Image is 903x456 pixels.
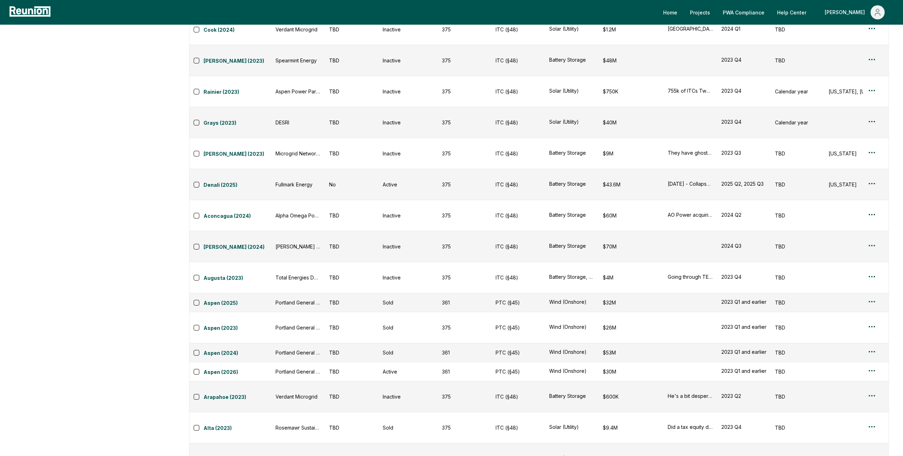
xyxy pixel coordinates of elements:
[603,243,659,250] div: $70M
[204,243,271,252] a: [PERSON_NAME] (2024)
[549,367,594,375] button: Wind (Onshore)
[603,299,659,306] div: $32M
[383,119,434,126] div: Inactive
[549,392,594,400] button: Battery Storage
[204,242,271,252] button: [PERSON_NAME] (2024)
[775,119,820,126] div: Calendar year
[549,118,594,125] div: Solar (Utility)
[496,243,541,250] div: ITC (§48)
[329,26,374,33] div: TBD
[204,118,271,128] button: Grays (2023)
[668,273,713,281] button: Going through TE process; high risk of slipping into 2024
[275,88,321,95] div: Aspen Power Partners
[549,87,594,94] div: Solar (Utility)
[721,180,766,187] button: 2025 Q2, 2025 Q3
[329,212,374,219] div: TBD
[383,368,434,375] div: Active
[657,5,683,19] a: Home
[825,5,868,19] div: [PERSON_NAME]
[721,149,766,156] button: 2023 Q3
[329,299,374,306] div: TBD
[204,211,271,221] button: Aconcagua (2024)
[275,324,321,331] div: Portland General Electric
[668,87,713,94] button: 755k of ITCs Two projects in [GEOGRAPHIC_DATA], one in [GEOGRAPHIC_DATA] all on multi-family/apar...
[275,26,321,33] div: Verdant Microgrid
[721,211,766,218] button: 2024 Q2
[204,274,271,283] a: Augusta (2023)
[496,119,541,126] div: ITC (§48)
[721,367,766,375] button: 2023 Q1 and earlier
[275,212,321,219] div: Alpha Omega Power
[721,87,766,94] div: 2023 Q4
[549,242,594,249] button: Battery Storage
[549,323,594,331] button: Wind (Onshore)
[496,368,541,375] div: PTC (§45)
[442,324,487,331] div: 375
[496,424,541,431] div: ITC (§48)
[775,424,820,431] div: TBD
[204,26,271,35] a: Cook (2024)
[721,118,766,125] button: 2023 Q4
[383,424,434,431] div: Sold
[829,88,874,95] div: [US_STATE], [US_STATE]
[668,149,713,156] button: They have ghosted
[275,299,321,306] div: Portland General Electric
[204,273,271,283] button: Augusta (2023)
[668,180,713,187] div: [DATE] - Collapsed all 3 projects into single listing. Sponsor values speed/certainty close - pre...
[329,393,374,400] div: TBD
[819,5,890,19] button: [PERSON_NAME]
[603,88,659,95] div: $750K
[721,392,766,400] div: 2023 Q2
[442,26,487,33] div: 375
[549,25,594,32] div: Solar (Utility)
[721,423,766,431] button: 2023 Q4
[204,212,271,221] a: Aconcagua (2024)
[329,150,374,157] div: TBD
[204,348,271,358] button: Aspen (2024)
[329,368,374,375] div: TBD
[275,368,321,375] div: Portland General Electric
[721,242,766,249] button: 2024 Q3
[603,349,659,356] div: $53M
[657,5,896,19] nav: Main
[383,150,434,157] div: Inactive
[275,424,321,431] div: Rosemawr Sustainable Infrastructure
[496,212,541,219] div: ITC (§48)
[442,212,487,219] div: 375
[329,119,374,126] div: TBD
[717,5,770,19] a: PWA Compliance
[329,88,374,95] div: TBD
[829,150,874,157] div: [US_STATE]
[775,181,820,188] div: TBD
[496,26,541,33] div: ITC (§48)
[496,299,541,306] div: PTC (§45)
[603,393,659,400] div: $600K
[329,181,374,188] div: No
[603,324,659,331] div: $26M
[549,423,594,431] button: Solar (Utility)
[383,88,434,95] div: Inactive
[668,25,713,32] button: [GEOGRAPHIC_DATA]
[204,368,271,377] a: Aspen (2026)
[275,243,321,250] div: [PERSON_NAME] Energy Storage LLC
[204,367,271,377] button: Aspen (2026)
[549,211,594,218] div: Battery Storage
[549,180,594,187] div: Battery Storage
[603,424,659,431] div: $9.4M
[775,274,820,281] div: TBD
[204,323,271,333] button: Aspen (2023)
[383,274,434,281] div: Inactive
[204,298,271,308] button: Aspen (2025)
[496,150,541,157] div: ITC (§48)
[603,212,659,219] div: $60M
[775,324,820,331] div: TBD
